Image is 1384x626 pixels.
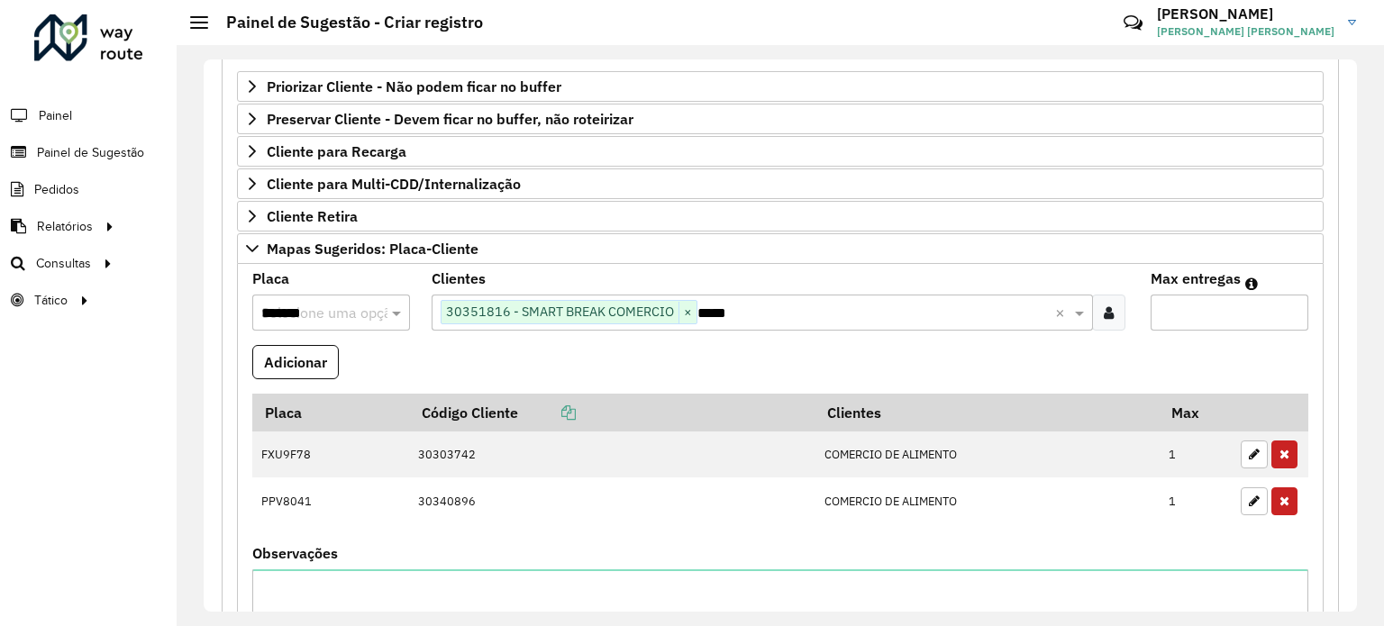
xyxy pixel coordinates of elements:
button: Adicionar [252,345,339,379]
td: PPV8041 [252,477,409,524]
span: Relatórios [37,217,93,236]
span: Priorizar Cliente - Não podem ficar no buffer [267,79,561,94]
span: × [678,302,697,323]
a: Cliente Retira [237,201,1324,231]
label: Max entregas [1151,268,1241,289]
td: COMERCIO DE ALIMENTO [815,477,1160,524]
em: Máximo de clientes que serão colocados na mesma rota com os clientes informados [1245,277,1258,291]
span: Consultas [36,254,91,273]
a: Contato Rápido [1114,4,1152,42]
span: Painel de Sugestão [37,143,144,162]
span: Tático [34,291,68,310]
th: Max [1160,394,1232,431]
span: Pedidos [34,180,79,199]
a: Preservar Cliente - Devem ficar no buffer, não roteirizar [237,104,1324,134]
td: 30303742 [409,431,815,478]
a: Mapas Sugeridos: Placa-Cliente [237,233,1324,264]
span: Clear all [1055,302,1070,323]
span: Painel [39,106,72,125]
span: Cliente para Recarga [267,144,406,159]
label: Placa [252,268,289,289]
span: [PERSON_NAME] [PERSON_NAME] [1157,23,1334,40]
td: 30340896 [409,477,815,524]
th: Código Cliente [409,394,815,431]
a: Priorizar Cliente - Não podem ficar no buffer [237,71,1324,102]
span: Cliente Retira [267,209,358,223]
a: Cliente para Recarga [237,136,1324,167]
a: Copiar [518,404,576,422]
th: Clientes [815,394,1160,431]
h3: [PERSON_NAME] [1157,5,1334,23]
label: Clientes [432,268,486,289]
span: 30351816 - SMART BREAK COMERCIO [442,301,678,322]
span: Cliente para Multi-CDD/Internalização [267,177,521,191]
span: Mapas Sugeridos: Placa-Cliente [267,241,478,256]
span: Preservar Cliente - Devem ficar no buffer, não roteirizar [267,112,633,126]
label: Observações [252,542,338,564]
a: Cliente para Multi-CDD/Internalização [237,168,1324,199]
td: FXU9F78 [252,431,409,478]
h2: Painel de Sugestão - Criar registro [208,13,483,32]
td: COMERCIO DE ALIMENTO [815,431,1160,478]
td: 1 [1160,477,1232,524]
td: 1 [1160,431,1232,478]
th: Placa [252,394,409,431]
